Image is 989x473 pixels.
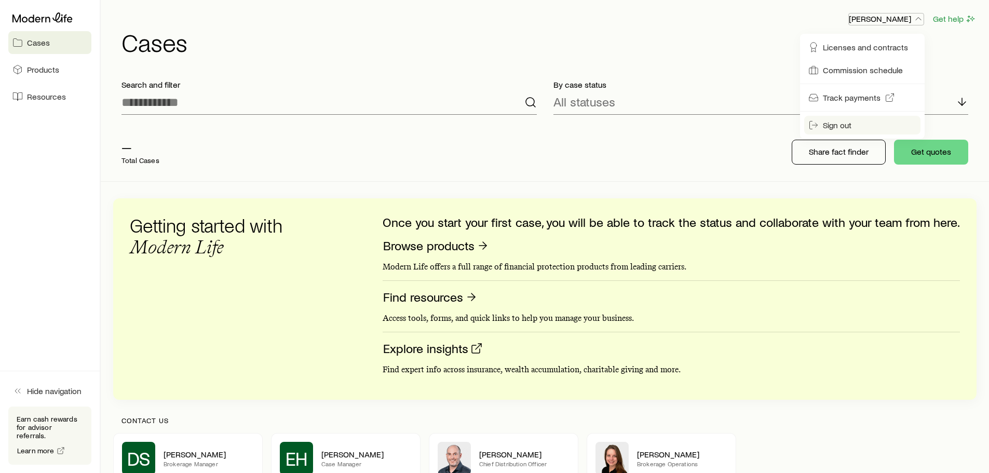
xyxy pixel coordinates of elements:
[121,156,159,165] p: Total Cases
[8,58,91,81] a: Products
[8,407,91,465] div: Earn cash rewards for advisor referrals.Learn more
[121,416,968,425] p: Contact us
[804,88,920,107] a: Track payments
[383,364,960,375] p: Find expert info across insurance, wealth accumulation, charitable giving and more.
[553,79,969,90] p: By case status
[164,449,254,460] p: [PERSON_NAME]
[823,42,908,52] span: Licenses and contracts
[553,94,615,109] p: All statuses
[27,37,50,48] span: Cases
[27,64,59,75] span: Products
[637,460,727,468] p: Brokerage Operations
[894,140,968,165] button: Get quotes
[804,38,920,57] a: Licenses and contracts
[121,140,159,154] p: —
[932,13,977,25] button: Get help
[383,341,483,357] a: Explore insights
[383,289,478,305] a: Find resources
[8,31,91,54] a: Cases
[130,236,224,258] span: Modern Life
[121,30,977,55] h1: Cases
[823,92,880,103] span: Track payments
[823,65,903,75] span: Commission schedule
[321,460,412,468] p: Case Manager
[849,13,924,24] p: [PERSON_NAME]
[479,449,570,460] p: [PERSON_NAME]
[792,140,886,165] button: Share fact finder
[8,380,91,402] button: Hide navigation
[321,449,412,460] p: [PERSON_NAME]
[127,448,151,469] span: DS
[848,13,924,25] button: [PERSON_NAME]
[823,120,851,130] span: Sign out
[383,262,960,272] p: Modern Life offers a full range of financial protection products from leading carriers.
[130,215,296,258] h3: Getting started with
[8,85,91,108] a: Resources
[637,449,727,460] p: [PERSON_NAME]
[479,460,570,468] p: Chief Distribution Officer
[809,146,869,157] p: Share fact finder
[164,460,254,468] p: Brokerage Manager
[383,238,490,254] a: Browse products
[27,91,66,102] span: Resources
[17,447,55,454] span: Learn more
[121,79,537,90] p: Search and filter
[383,313,960,323] p: Access tools, forms, and quick links to help you manage your business.
[804,61,920,79] a: Commission schedule
[804,116,920,134] button: Sign out
[286,448,308,469] span: EH
[27,386,82,396] span: Hide navigation
[17,415,83,440] p: Earn cash rewards for advisor referrals.
[383,215,960,229] p: Once you start your first case, you will be able to track the status and collaborate with your te...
